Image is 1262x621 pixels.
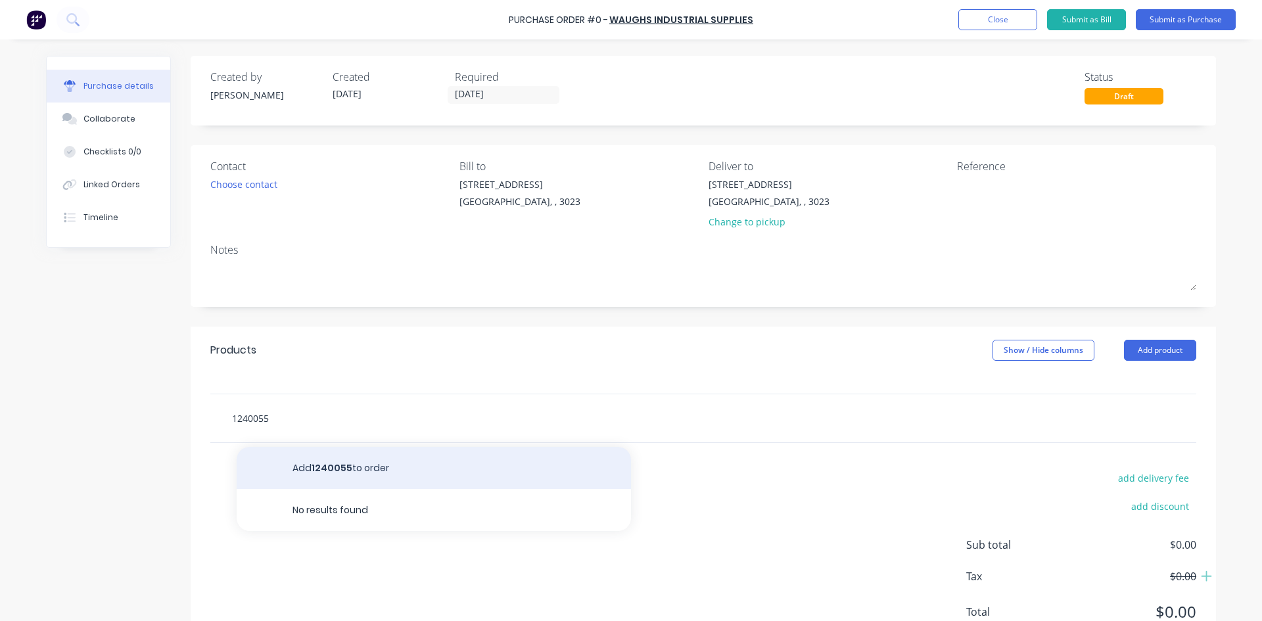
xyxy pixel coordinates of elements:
div: [STREET_ADDRESS] [709,177,830,191]
span: Total [966,604,1065,620]
button: Checklists 0/0 [47,135,170,168]
div: Created [333,69,444,85]
button: Show / Hide columns [993,340,1094,361]
span: Sub total [966,537,1065,553]
div: Created by [210,69,322,85]
span: $0.00 [1065,537,1196,553]
div: Collaborate [83,113,135,125]
div: Choose contact [210,177,277,191]
span: $0.00 [1065,568,1196,584]
div: [PERSON_NAME] [210,88,322,102]
div: Required [455,69,567,85]
button: Add product [1124,340,1196,361]
div: [GEOGRAPHIC_DATA], , 3023 [709,195,830,208]
button: Purchase details [47,70,170,103]
div: Purchase Order #0 - [509,13,608,27]
div: Notes [210,242,1196,258]
button: Submit as Purchase [1136,9,1236,30]
button: Linked Orders [47,168,170,201]
div: Deliver to [709,158,948,174]
div: Linked Orders [83,179,140,191]
button: Collaborate [47,103,170,135]
span: Tax [966,568,1065,584]
div: Checklists 0/0 [83,146,141,158]
div: [STREET_ADDRESS] [459,177,580,191]
button: add discount [1123,497,1196,515]
div: Change to pickup [709,215,830,229]
button: add delivery fee [1110,469,1196,486]
button: Add1240055to order [237,447,631,489]
div: Purchase details [83,80,154,92]
div: Reference [957,158,1196,174]
div: Draft [1085,88,1163,104]
div: Bill to [459,158,699,174]
div: Timeline [83,212,118,223]
a: Waughs Industrial Supplies [609,13,753,26]
div: Products [210,342,256,358]
button: Close [958,9,1037,30]
img: Factory [26,10,46,30]
button: Submit as Bill [1047,9,1126,30]
div: Status [1085,69,1196,85]
button: Timeline [47,201,170,234]
input: Start typing to add a product... [231,405,494,431]
div: [GEOGRAPHIC_DATA], , 3023 [459,195,580,208]
div: Contact [210,158,450,174]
